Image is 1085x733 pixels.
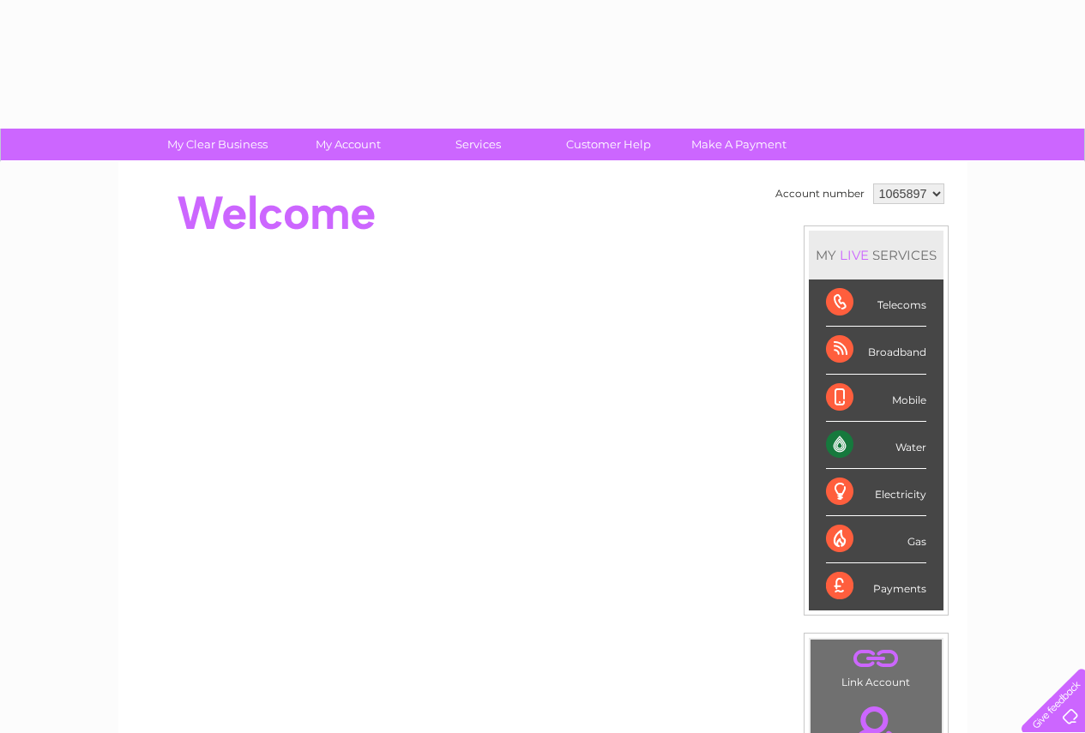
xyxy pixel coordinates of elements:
[826,375,926,422] div: Mobile
[826,327,926,374] div: Broadband
[826,469,926,516] div: Electricity
[826,279,926,327] div: Telecoms
[668,129,810,160] a: Make A Payment
[826,563,926,610] div: Payments
[815,644,937,674] a: .
[810,639,943,693] td: Link Account
[826,422,926,469] div: Water
[826,516,926,563] div: Gas
[277,129,419,160] a: My Account
[771,179,869,208] td: Account number
[538,129,679,160] a: Customer Help
[407,129,549,160] a: Services
[809,231,943,279] div: MY SERVICES
[147,129,288,160] a: My Clear Business
[836,247,872,263] div: LIVE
